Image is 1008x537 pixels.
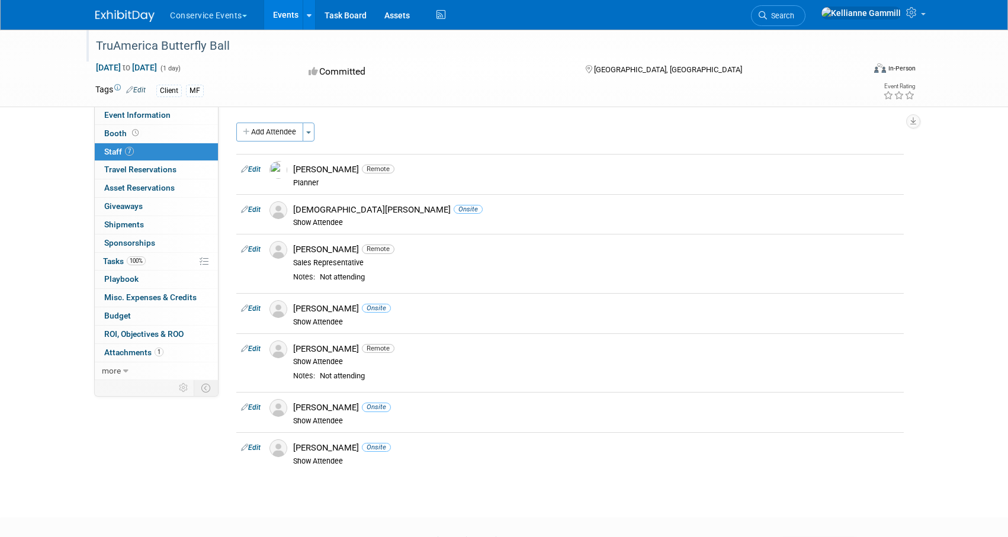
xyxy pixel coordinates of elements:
[362,165,394,173] span: Remote
[127,256,146,265] span: 100%
[269,340,287,358] img: Associate-Profile-5.png
[186,85,204,97] div: MF
[95,83,146,97] td: Tags
[104,311,131,320] span: Budget
[130,128,141,137] span: Booth not reserved yet
[104,183,175,192] span: Asset Reservations
[269,300,287,318] img: Associate-Profile-5.png
[125,147,134,156] span: 7
[293,164,899,175] div: [PERSON_NAME]
[121,63,132,72] span: to
[883,83,915,89] div: Event Rating
[95,198,218,216] a: Giveaways
[95,161,218,179] a: Travel Reservations
[293,317,899,327] div: Show Attendee
[102,366,121,375] span: more
[362,344,394,353] span: Remote
[751,5,805,26] a: Search
[241,345,261,353] a: Edit
[293,218,899,227] div: Show Attendee
[95,307,218,325] a: Budget
[236,123,303,142] button: Add Attendee
[293,244,899,255] div: [PERSON_NAME]
[293,204,899,216] div: [DEMOGRAPHIC_DATA][PERSON_NAME]
[241,165,261,173] a: Edit
[95,107,218,124] a: Event Information
[241,245,261,253] a: Edit
[293,343,899,355] div: [PERSON_NAME]
[95,62,158,73] span: [DATE] [DATE]
[104,220,144,229] span: Shipments
[95,344,218,362] a: Attachments1
[594,65,742,74] span: [GEOGRAPHIC_DATA], [GEOGRAPHIC_DATA]
[454,205,483,214] span: Onsite
[293,371,315,381] div: Notes:
[95,234,218,252] a: Sponsorships
[362,304,391,313] span: Onsite
[293,303,899,314] div: [PERSON_NAME]
[156,85,182,97] div: Client
[104,128,141,138] span: Booth
[95,10,155,22] img: ExhibitDay
[293,178,899,188] div: Planner
[159,65,181,72] span: (1 day)
[320,272,899,282] div: Not attending
[95,362,218,380] a: more
[293,416,899,426] div: Show Attendee
[362,443,391,452] span: Onsite
[104,348,163,357] span: Attachments
[95,289,218,307] a: Misc. Expenses & Credits
[104,201,143,211] span: Giveaways
[104,238,155,247] span: Sponsorships
[95,179,218,197] a: Asset Reservations
[104,110,171,120] span: Event Information
[293,442,899,454] div: [PERSON_NAME]
[241,443,261,452] a: Edit
[95,271,218,288] a: Playbook
[821,7,901,20] img: Kellianne Gammill
[305,62,567,82] div: Committed
[269,201,287,219] img: Associate-Profile-5.png
[241,304,261,313] a: Edit
[126,86,146,94] a: Edit
[95,216,218,234] a: Shipments
[194,380,219,395] td: Toggle Event Tabs
[293,456,899,466] div: Show Attendee
[95,143,218,161] a: Staff7
[888,64,916,73] div: In-Person
[155,348,163,356] span: 1
[95,326,218,343] a: ROI, Objectives & ROO
[104,274,139,284] span: Playbook
[92,36,846,57] div: TruAmerica Butterfly Ball
[293,357,899,366] div: Show Attendee
[95,125,218,143] a: Booth
[767,11,794,20] span: Search
[794,62,916,79] div: Event Format
[269,241,287,259] img: Associate-Profile-5.png
[104,165,176,174] span: Travel Reservations
[241,403,261,411] a: Edit
[269,399,287,417] img: Associate-Profile-5.png
[241,205,261,214] a: Edit
[293,272,315,282] div: Notes:
[293,258,899,268] div: Sales Representative
[104,329,184,339] span: ROI, Objectives & ROO
[362,245,394,253] span: Remote
[95,253,218,271] a: Tasks100%
[320,371,899,381] div: Not attending
[362,403,391,411] span: Onsite
[104,292,197,302] span: Misc. Expenses & Credits
[104,147,134,156] span: Staff
[174,380,194,395] td: Personalize Event Tab Strip
[874,63,886,73] img: Format-Inperson.png
[103,256,146,266] span: Tasks
[293,402,899,413] div: [PERSON_NAME]
[269,439,287,457] img: Associate-Profile-5.png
